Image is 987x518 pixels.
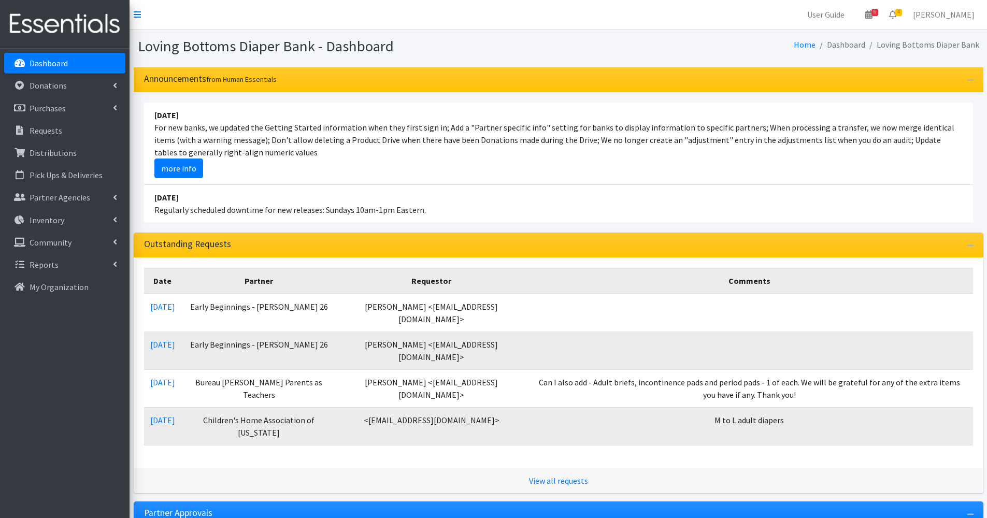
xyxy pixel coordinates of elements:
small: from Human Essentials [206,75,277,84]
td: Early Beginnings - [PERSON_NAME] 26 [181,332,337,369]
span: 6 [871,9,878,16]
a: User Guide [799,4,853,25]
li: Loving Bottoms Diaper Bank [865,37,979,52]
th: Comments [526,268,972,294]
th: Partner [181,268,337,294]
a: Community [4,232,125,253]
a: [DATE] [150,415,175,425]
a: more info [154,159,203,178]
a: 6 [857,4,881,25]
a: [DATE] [150,339,175,350]
td: Bureau [PERSON_NAME] Parents as Teachers [181,369,337,407]
p: Community [30,237,71,248]
li: Regularly scheduled downtime for new releases: Sundays 10am-1pm Eastern. [144,185,973,222]
a: View all requests [529,476,588,486]
h3: Outstanding Requests [144,239,231,250]
th: Date [144,268,181,294]
h3: Announcements [144,74,277,84]
strong: [DATE] [154,192,179,203]
li: For new banks, we updated the Getting Started information when they first sign in; Add a "Partner... [144,103,973,185]
td: Early Beginnings - [PERSON_NAME] 26 [181,294,337,332]
p: My Organization [30,282,89,292]
a: Pick Ups & Deliveries [4,165,125,185]
a: Distributions [4,142,125,163]
h1: Loving Bottoms Diaper Bank - Dashboard [138,37,555,55]
span: 4 [895,9,902,16]
a: Purchases [4,98,125,119]
td: Can I also add - Adult briefs, incontinence pads and period pads - 1 of each. We will be grateful... [526,369,972,407]
a: [DATE] [150,301,175,312]
p: Donations [30,80,67,91]
li: Dashboard [816,37,865,52]
a: Donations [4,75,125,96]
p: Distributions [30,148,77,158]
a: 4 [881,4,905,25]
a: [PERSON_NAME] [905,4,983,25]
td: M to L adult diapers [526,407,972,445]
td: [PERSON_NAME] <[EMAIL_ADDRESS][DOMAIN_NAME]> [337,332,526,369]
td: Children's Home Association of [US_STATE] [181,407,337,445]
a: Home [794,39,816,50]
a: Reports [4,254,125,275]
td: <[EMAIL_ADDRESS][DOMAIN_NAME]> [337,407,526,445]
a: Partner Agencies [4,187,125,208]
a: Inventory [4,210,125,231]
p: Dashboard [30,58,68,68]
p: Requests [30,125,62,136]
a: My Organization [4,277,125,297]
p: Pick Ups & Deliveries [30,170,103,180]
img: HumanEssentials [4,7,125,41]
strong: [DATE] [154,110,179,120]
td: [PERSON_NAME] <[EMAIL_ADDRESS][DOMAIN_NAME]> [337,369,526,407]
td: [PERSON_NAME] <[EMAIL_ADDRESS][DOMAIN_NAME]> [337,294,526,332]
a: Dashboard [4,53,125,74]
th: Requestor [337,268,526,294]
p: Partner Agencies [30,192,90,203]
p: Reports [30,260,59,270]
a: Requests [4,120,125,141]
p: Inventory [30,215,64,225]
p: Purchases [30,103,66,113]
a: [DATE] [150,377,175,387]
